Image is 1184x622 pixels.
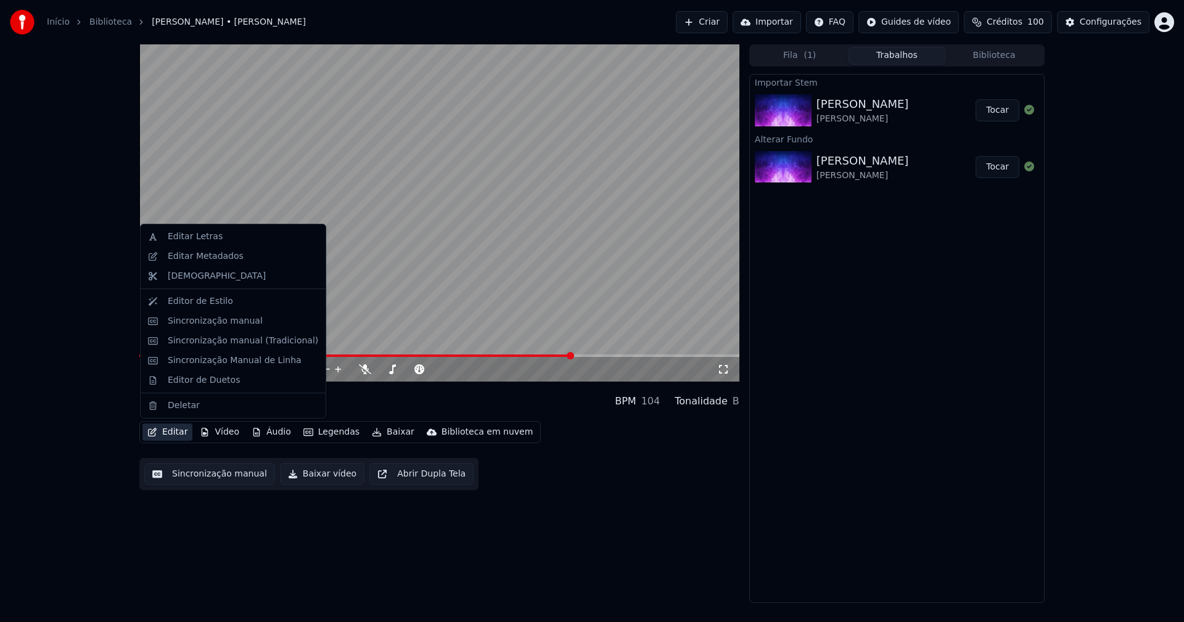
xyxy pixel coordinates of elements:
button: FAQ [806,11,853,33]
span: 100 [1027,16,1044,28]
div: Editor de Estilo [168,295,233,308]
button: Baixar vídeo [280,463,364,485]
button: Editar [142,424,192,441]
div: Sincronização Manual de Linha [168,354,302,367]
button: Guides de vídeo [858,11,959,33]
div: [DEMOGRAPHIC_DATA] [168,270,266,282]
button: Tocar [976,156,1019,178]
div: BPM [615,394,636,409]
a: Biblioteca [89,16,132,28]
button: Áudio [247,424,296,441]
button: Configurações [1057,11,1149,33]
div: 104 [641,394,660,409]
div: Biblioteca em nuvem [442,426,533,438]
button: Sincronização manual [144,463,275,485]
div: Sincronização manual [168,315,263,327]
nav: breadcrumb [47,16,306,28]
div: Editar Letras [168,231,223,243]
button: Biblioteca [945,47,1043,65]
div: B [733,394,739,409]
a: Início [47,16,70,28]
div: Configurações [1080,16,1141,28]
button: Trabalhos [849,47,946,65]
button: Importar [733,11,801,33]
div: [PERSON_NAME] [816,113,909,125]
div: Sincronização manual (Tradicional) [168,335,318,347]
button: Baixar [367,424,419,441]
button: Legendas [298,424,364,441]
div: Alterar Fundo [750,131,1044,146]
button: Vídeo [195,424,244,441]
div: Editor de Duetos [168,374,240,387]
div: Editar Metadados [168,250,244,263]
div: [PERSON_NAME] [816,170,909,182]
div: [PERSON_NAME] [816,96,909,113]
div: Deletar [168,399,200,412]
span: Créditos [987,16,1022,28]
div: [PERSON_NAME] [139,387,242,404]
button: Tocar [976,99,1019,121]
div: Importar Stem [750,75,1044,89]
button: Créditos100 [964,11,1052,33]
button: Criar [676,11,728,33]
button: Abrir Dupla Tela [369,463,474,485]
button: Fila [751,47,849,65]
span: ( 1 ) [804,49,816,62]
div: Tonalidade [675,394,728,409]
img: youka [10,10,35,35]
div: [PERSON_NAME] [139,404,242,416]
div: [PERSON_NAME] [816,152,909,170]
span: [PERSON_NAME] • [PERSON_NAME] [152,16,306,28]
